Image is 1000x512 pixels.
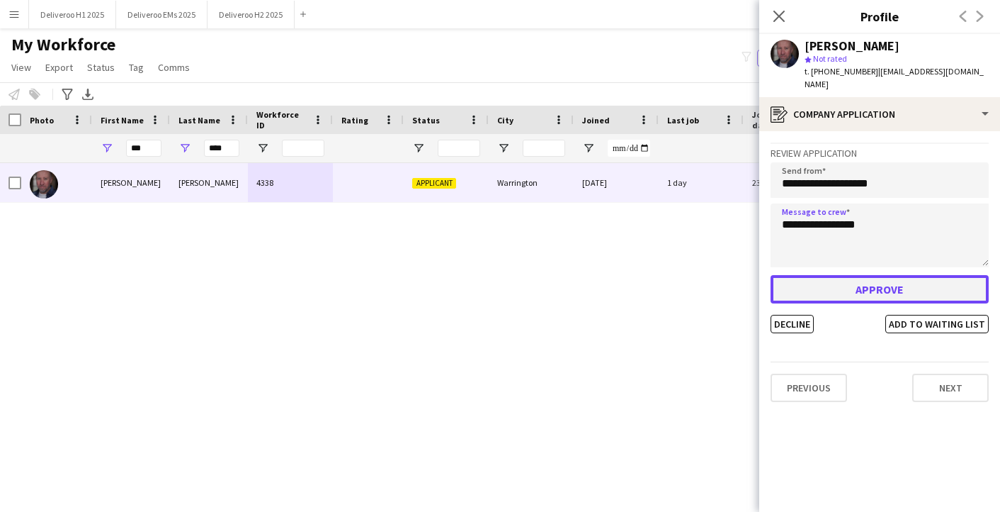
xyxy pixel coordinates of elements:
div: Warrington [489,163,574,202]
span: View [11,61,31,74]
button: Open Filter Menu [497,142,510,155]
div: 23 [744,163,836,202]
span: Applicant [412,178,456,189]
button: Deliveroo EMs 2025 [116,1,208,28]
button: Open Filter Menu [412,142,425,155]
a: Comms [152,58,195,77]
img: Lee Thompson [30,170,58,199]
button: Next [912,374,989,402]
span: Joined [582,115,610,126]
span: Status [87,61,115,74]
button: Open Filter Menu [101,142,113,155]
div: [PERSON_NAME] [805,40,899,52]
button: Previous [771,374,847,402]
button: Approve [771,275,989,304]
h3: Review Application [771,147,989,160]
span: Not rated [813,53,847,64]
input: Workforce ID Filter Input [282,140,324,157]
span: t. [PHONE_NUMBER] [805,66,878,77]
button: Open Filter Menu [582,142,595,155]
span: First Name [101,115,144,126]
button: Decline [771,315,814,333]
input: First Name Filter Input [126,140,161,157]
div: [PERSON_NAME] [170,163,248,202]
app-action-btn: Advanced filters [59,86,76,103]
div: [DATE] [574,163,659,202]
button: Add to waiting list [885,315,989,333]
span: Last job [667,115,699,126]
button: Open Filter Menu [256,142,269,155]
div: 1 day [659,163,744,202]
a: View [6,58,37,77]
span: Workforce ID [256,109,307,130]
button: Open Filter Menu [178,142,191,155]
span: Comms [158,61,190,74]
span: Last Name [178,115,220,126]
span: City [497,115,513,126]
a: Status [81,58,120,77]
button: Deliveroo H2 2025 [208,1,295,28]
div: Company application [759,97,1000,131]
div: [PERSON_NAME] [92,163,170,202]
span: Photo [30,115,54,126]
div: 4338 [248,163,333,202]
app-action-btn: Export XLSX [79,86,96,103]
a: Tag [123,58,149,77]
input: City Filter Input [523,140,565,157]
a: Export [40,58,79,77]
span: Status [412,115,440,126]
button: Deliveroo H1 2025 [29,1,116,28]
span: Tag [129,61,144,74]
input: Last Name Filter Input [204,140,239,157]
span: My Workforce [11,34,115,55]
h3: Profile [759,7,1000,26]
input: Joined Filter Input [608,140,650,157]
button: Everyone9,754 [757,50,828,67]
span: Rating [341,115,368,126]
input: Status Filter Input [438,140,480,157]
span: Jobs (last 90 days) [752,109,810,130]
span: | [EMAIL_ADDRESS][DOMAIN_NAME] [805,66,984,89]
span: Export [45,61,73,74]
